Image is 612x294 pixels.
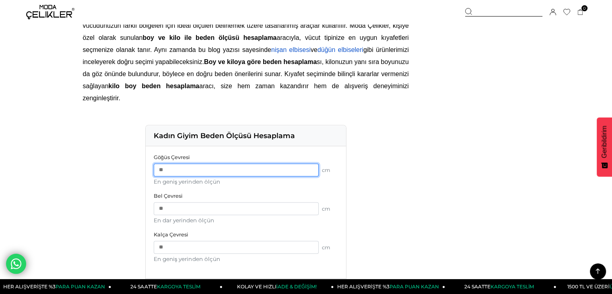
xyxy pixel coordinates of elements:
[146,125,346,146] div: Kadın Giyim Beden Ölçüsü Hesaplama
[109,83,200,89] b: kilo boy beden hesaplama
[204,58,317,65] b: Boy ve kiloya göre beden hesaplama
[111,279,223,294] a: 24 SAATTEKARGOYA TESLİM
[322,206,338,212] span: cm
[322,244,338,251] span: cm
[154,256,338,262] div: En geniş yerinden ölçün
[597,118,612,177] button: Geribildirim - Show survey
[445,279,556,294] a: 24 SAATTEKARGOYA TESLİM
[26,5,74,19] img: logo
[142,34,276,41] b: boy ve kilo ile beden ölçüsü hesaplama
[581,5,587,11] span: 0
[577,9,583,15] a: 0
[490,284,534,290] span: KARGOYA TESLİM
[56,284,105,290] span: PARA PUAN KAZAN
[317,46,363,53] a: düğün elbiseleri
[154,217,338,224] div: En dar yerinden ölçün
[334,279,445,294] a: HER ALIŞVERİŞTE %3PARA PUAN KAZAN
[389,284,439,290] span: PARA PUAN KAZAN
[601,126,608,158] span: Geribildirim
[223,279,334,294] a: KOLAY VE HIZLIİADE & DEĞİŞİM!
[157,284,200,290] span: KARGOYA TESLİM
[154,178,338,185] div: En geniş yerinden ölçün
[154,154,338,160] label: Göğüs Çevresi
[271,46,311,53] a: nişan elbisesi
[154,193,338,199] label: Bel Çevresi
[154,232,338,238] label: Kalça Çevresi
[322,167,338,173] span: cm
[276,284,316,290] span: İADE & DEĞİŞİM!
